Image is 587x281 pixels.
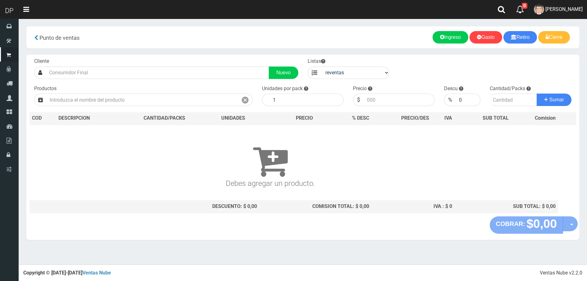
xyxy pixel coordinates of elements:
img: User Image [534,4,544,15]
label: Precio [353,85,367,92]
div: Ventas Nube v2.2.0 [540,269,582,277]
label: Unidades por pack [262,85,303,92]
strong: $0,00 [526,217,557,230]
div: IVA : $ 0 [374,203,452,210]
strong: COBRAR: [496,220,525,227]
div: SUB TOTAL: $ 0,00 [457,203,556,210]
span: PRECIO [296,115,313,122]
span: [PERSON_NAME] [545,6,583,12]
span: PRECIO/DES [401,115,429,121]
a: Cierre [538,31,570,44]
a: Nuevo [269,67,298,79]
input: Cantidad [490,94,537,106]
h3: Debes agregar un producto. [32,134,509,187]
label: Productos [34,85,57,92]
a: Ventas Nube [82,270,111,276]
input: Introduzca el nombre del producto [47,94,238,106]
th: CANTIDAD/PACKS [122,112,207,125]
strong: Copyright © [DATE]-[DATE] [23,270,111,276]
th: UNIDADES [207,112,259,125]
span: SUB TOTAL [483,115,509,122]
a: Ingreso [433,31,468,44]
span: CRIPCION [67,115,90,121]
label: Descu [444,85,458,92]
label: Cantidad/Packs [490,85,525,92]
div: COMISION TOTAL: $ 0,00 [262,203,369,210]
a: Gasto [470,31,502,44]
th: COD [30,112,56,125]
span: Sumar [549,97,564,102]
span: % DESC [352,115,369,121]
label: Cliente [34,58,49,65]
button: Sumar [537,94,571,106]
div: DESCUENTO: $ 0,00 [125,203,257,210]
input: 000 [364,94,435,106]
button: COBRAR: $0,00 [490,216,563,234]
input: 000 [456,94,480,106]
input: 1 [270,94,344,106]
a: Retiro [503,31,537,44]
th: DES [56,112,122,125]
span: Comision [535,115,556,122]
span: 0 [522,3,527,9]
label: Listas [308,58,325,65]
span: Punto de ventas [39,35,80,41]
div: % [444,94,456,106]
input: Consumidor Final [46,67,269,79]
span: IVA [444,115,452,121]
div: $ [353,94,364,106]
